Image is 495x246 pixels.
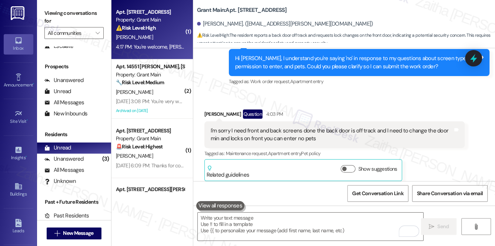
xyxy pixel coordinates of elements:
[250,78,290,85] span: Work order request ,
[44,42,73,50] div: Escalate
[197,32,229,38] strong: ⚠️ Risk Level: High
[207,165,250,179] div: Related guidelines
[197,32,495,47] span: : The resident reports a back door off track and requests lock changes on the front door, indicat...
[437,223,449,230] span: Send
[44,7,104,27] label: Viewing conversations for
[4,34,33,54] a: Inbox
[116,8,184,16] div: Apt. [STREET_ADDRESS]
[48,27,92,39] input: All communities
[4,107,33,127] a: Site Visit •
[37,131,111,138] div: Residents
[116,98,196,105] div: [DATE] 3:08 PM: You're very welcome!
[115,106,185,115] div: Archived on [DATE]
[116,43,283,50] div: 4:17 PM: You're welcome, [PERSON_NAME]! Wishing you a wonderful weekend.
[358,165,397,173] label: Show suggestions
[243,109,262,119] div: Question
[116,135,184,142] div: Property: Grant Main
[204,148,465,159] div: Tagged as:
[417,190,483,197] span: Share Conversation via email
[116,34,153,40] span: [PERSON_NAME]
[116,143,163,150] strong: 🚨 Risk Level: Highest
[37,198,111,206] div: Past + Future Residents
[116,63,184,70] div: Apt. 14551 [PERSON_NAME], [STREET_ADDRESS][PERSON_NAME]
[37,63,111,70] div: Prospects
[352,190,403,197] span: Get Conversation Link
[44,212,89,220] div: Past Residents
[290,78,323,85] span: Apartment entry
[421,218,457,235] button: Send
[301,150,321,157] span: Pet policy
[44,155,84,163] div: Unanswered
[225,150,268,157] span: Maintenance request ,
[116,152,153,159] span: [PERSON_NAME]
[47,227,101,239] button: New Message
[54,230,60,236] i: 
[235,55,478,70] div: Hi [PERSON_NAME], I understand you're saying 'no' in response to my questions about screen type, ...
[116,71,184,79] div: Property: Grant Main
[412,185,488,202] button: Share Conversation via email
[264,110,283,118] div: 4:03 PM
[11,6,26,20] img: ResiDesk Logo
[229,76,489,87] div: Tagged as:
[268,150,301,157] span: Apartment entry ,
[100,153,111,165] div: (3)
[197,20,373,28] div: [PERSON_NAME]. ([EMAIL_ADDRESS][PERSON_NAME][DOMAIN_NAME])
[347,185,408,202] button: Get Conversation Link
[44,88,71,95] div: Unread
[197,6,287,14] b: Grant Main: Apt. [STREET_ADDRESS]
[96,30,100,36] i: 
[429,224,434,230] i: 
[44,110,87,118] div: New Inbounds
[26,154,27,159] span: •
[116,79,164,86] strong: 🔧 Risk Level: Medium
[116,24,156,31] strong: ⚠️ Risk Level: High
[4,217,33,237] a: Leads
[4,180,33,200] a: Buildings
[204,109,465,121] div: [PERSON_NAME]
[44,166,84,174] div: All Messages
[116,89,153,95] span: [PERSON_NAME]
[4,144,33,164] a: Insights •
[63,229,93,237] span: New Message
[44,99,84,106] div: All Messages
[116,162,356,169] div: [DATE] 6:09 PM: Thanks for confirming! Please let me know if you have any questions or need furth...
[27,118,28,123] span: •
[33,81,34,86] span: •
[44,144,71,152] div: Unread
[473,224,479,230] i: 
[116,127,184,135] div: Apt. [STREET_ADDRESS]
[116,186,184,193] div: Apt. [STREET_ADDRESS][PERSON_NAME]
[44,177,76,185] div: Unknown
[44,76,84,84] div: Unanswered
[116,16,184,24] div: Property: Grant Main
[211,127,453,143] div: I'm sorry I need front and back screens done the back door is off track and I need to change the ...
[198,213,424,240] textarea: To enrich screen reader interactions, please activate Accessibility in Grammarly extension settings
